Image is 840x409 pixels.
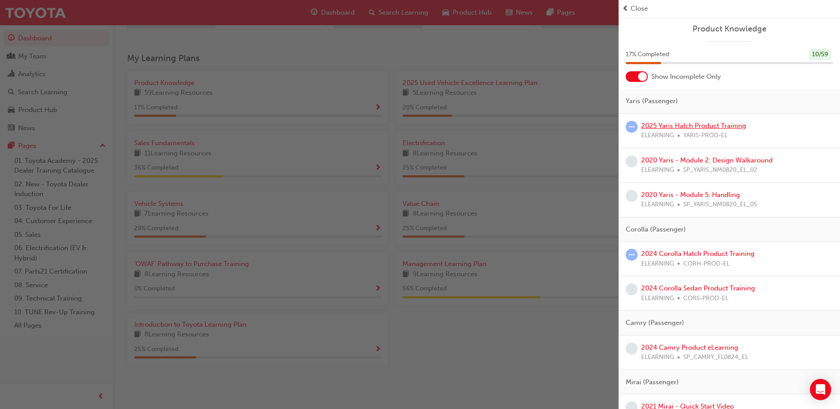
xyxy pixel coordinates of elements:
[626,224,686,235] span: Corolla (Passenger)
[641,156,773,164] a: 2020 Yaris - Module 2: Design Walkaround
[641,284,755,292] a: 2024 Corolla Sedan Product Training
[626,190,638,202] span: learningRecordVerb_NONE-icon
[809,49,831,61] div: 10 / 59
[641,259,674,269] span: ELEARNING
[626,283,638,295] span: learningRecordVerb_NONE-icon
[641,131,674,141] span: ELEARNING
[626,50,669,60] span: 17 % Completed
[683,352,748,363] span: SP_CAMRY_FL0824_EL
[641,343,738,351] a: 2024 Camry Product eLearning
[683,131,728,141] span: YARIS-PROD-EL
[641,352,674,363] span: ELEARNING
[810,379,831,400] div: Open Intercom Messenger
[651,72,721,82] span: Show Incomplete Only
[641,165,674,175] span: ELEARNING
[626,377,679,387] span: Mirai (Passenger)
[626,155,638,167] span: learningRecordVerb_NONE-icon
[683,165,757,175] span: SP_YARIS_NM0820_EL_02
[641,293,674,304] span: ELEARNING
[641,200,674,210] span: ELEARNING
[626,249,638,261] span: learningRecordVerb_ATTEMPT-icon
[683,200,757,210] span: SP_YARIS_NM0820_EL_05
[683,259,730,269] span: CORH-PROD-EL
[683,293,728,304] span: CORS-PROD-EL
[622,4,836,14] button: prev-iconClose
[622,4,629,14] span: prev-icon
[626,24,833,34] a: Product Knowledge
[626,96,678,106] span: Yaris (Passenger)
[641,122,746,130] a: 2025 Yaris Hatch Product Training
[626,343,638,355] span: learningRecordVerb_NONE-icon
[631,4,648,14] span: Close
[641,250,755,258] a: 2024 Corolla Hatch Product Training
[626,318,684,328] span: Camry (Passenger)
[626,121,638,133] span: learningRecordVerb_ATTEMPT-icon
[641,191,740,199] a: 2020 Yaris - Module 5: Handling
